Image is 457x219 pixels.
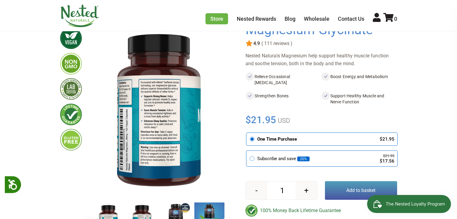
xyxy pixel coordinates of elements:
[296,181,317,199] button: +
[338,16,364,22] a: Contact Us
[245,113,276,126] span: $21.95
[245,72,321,87] li: Relieve Occasional [MEDICAL_DATA]
[321,92,397,106] li: Support Healthy Muscle and Nerve Function
[245,205,258,217] img: badge-lifetimeguarantee-color.svg
[205,13,228,24] a: Store
[91,23,226,197] img: Magnesium Glycinate
[60,27,82,49] img: vegan
[246,181,267,199] button: -
[367,195,451,213] iframe: Button to open loyalty program pop-up
[260,41,292,46] span: ( 111 reviews )
[245,52,397,68] div: Nested Naturals Magnesium help support healthy muscle function and soothe tension, both in the bo...
[325,181,397,200] button: Add to basket
[276,117,290,124] span: USD
[60,5,99,27] img: Nested Naturals
[237,16,276,22] a: Nested Rewards
[253,41,260,46] span: 4.9
[245,40,253,47] img: star.svg
[60,78,82,100] img: thirdpartytested
[304,16,329,22] a: Wholesale
[321,72,397,87] li: Boost Energy and Metabolism
[383,16,397,22] a: 0
[60,104,82,125] img: lifetimeguarantee
[60,129,82,151] img: glutenfree
[60,53,82,75] img: gmofree
[245,92,321,106] li: Strengthen Bones
[394,16,397,22] span: 0
[245,205,397,217] div: 100% Money Back Lifetime Guarantee
[285,16,295,22] a: Blog
[245,23,394,38] h1: Magnesium Glycinate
